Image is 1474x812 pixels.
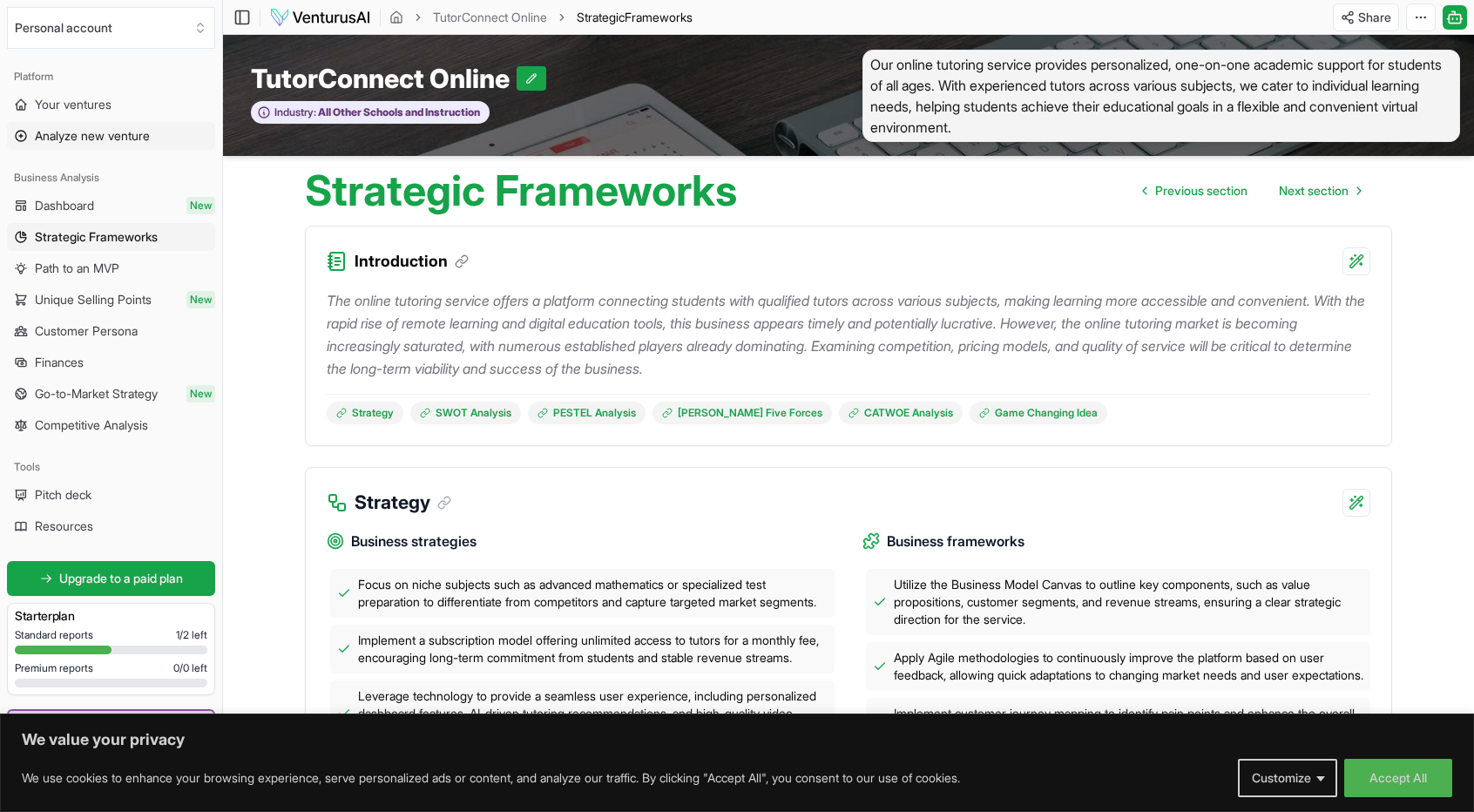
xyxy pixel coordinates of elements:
span: Competitive Analysis [35,416,148,434]
span: Unique Selling Points [35,291,152,308]
p: We value your privacy [22,729,1452,750]
a: Game Changing Idea [970,402,1107,424]
span: Resources [35,518,93,535]
a: [PERSON_NAME] Five Forces [652,402,832,424]
a: Go to previous page [1129,173,1261,208]
div: Tools [7,453,215,481]
span: TutorConnect Online [251,63,517,94]
span: Business frameworks [887,531,1024,552]
span: Industry: [274,105,316,119]
span: Finances [35,354,84,371]
button: Customize [1238,759,1337,797]
span: Utilize the Business Model Canvas to outline key components, such as value propositions, customer... [894,576,1363,628]
span: Premium reports [15,661,93,675]
button: Select an organization [7,7,215,49]
h3: Introduction [355,249,469,274]
span: Apply Agile methodologies to continuously improve the platform based on user feedback, allowing q... [894,649,1363,684]
a: TutorConnect Online [433,9,547,26]
span: Go-to-Market Strategy [35,385,158,403]
span: 0 / 0 left [173,661,207,675]
a: Finances [7,348,215,376]
span: Path to an MVP [35,260,119,277]
img: logo [269,7,371,28]
span: Leverage technology to provide a seamless user experience, including personalized dashboard featu... [358,687,828,740]
p: We use cookies to enhance your browsing experience, serve personalized ads or content, and analyz... [22,768,960,788]
a: CATWOE Analysis [839,402,963,424]
span: New [186,385,215,403]
span: Standard reports [15,628,93,642]
a: Strategic Frameworks [7,223,215,251]
span: Customer Persona [35,322,138,340]
button: Industry:All Other Schools and Instruction [251,101,490,125]
a: Resources [7,512,215,540]
a: Analyze new venture [7,122,215,150]
nav: breadcrumb [389,9,693,26]
a: Upgrade to a paid plan [7,561,215,596]
span: All Other Schools and Instruction [316,105,480,119]
span: Implement a subscription model offering unlimited access to tutors for a monthly fee, encouraging... [358,632,828,667]
a: Path to an MVP [7,254,215,282]
a: Pitch deck [7,481,215,509]
h3: Strategy [355,489,451,517]
p: The online tutoring service offers a platform connecting students with qualified tutors across va... [327,289,1370,380]
a: Your ventures [7,91,215,118]
a: CommunityNew [9,711,213,739]
span: New [186,197,215,214]
span: Focus on niche subjects such as advanced mathematics or specialized test preparation to different... [358,576,828,611]
h3: Starter plan [15,607,207,625]
div: Platform [7,63,215,91]
button: Share [1333,3,1399,31]
span: Previous section [1155,182,1247,200]
a: Customer Persona [7,317,215,345]
span: Implement customer journey mapping to identify pain points and enhance the overall user experienc... [894,705,1363,740]
span: Our online tutoring service provides personalized, one-on-one academic support for students of al... [862,50,1460,142]
span: Upgrade to a paid plan [59,570,183,587]
span: Frameworks [625,10,693,24]
a: Go-to-Market StrategyNew [7,380,215,408]
a: DashboardNew [7,192,215,220]
span: StrategicFrameworks [577,9,693,26]
h1: Strategic Frameworks [305,170,737,212]
span: Your ventures [35,96,112,113]
button: Accept All [1344,759,1452,797]
span: Next section [1279,182,1349,200]
span: Dashboard [35,197,94,214]
div: Business Analysis [7,164,215,192]
span: Business strategies [351,531,477,552]
a: Unique Selling PointsNew [7,286,215,314]
span: Pitch deck [35,486,91,504]
a: Competitive Analysis [7,411,215,439]
span: Share [1358,9,1391,26]
a: PESTEL Analysis [528,402,646,424]
span: New [186,291,215,308]
a: SWOT Analysis [410,402,521,424]
span: 1 / 2 left [176,628,207,642]
span: Analyze new venture [35,127,150,145]
a: Strategy [327,402,403,424]
nav: pagination [1129,173,1375,208]
a: Go to next page [1265,173,1375,208]
span: Strategic Frameworks [35,228,158,246]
